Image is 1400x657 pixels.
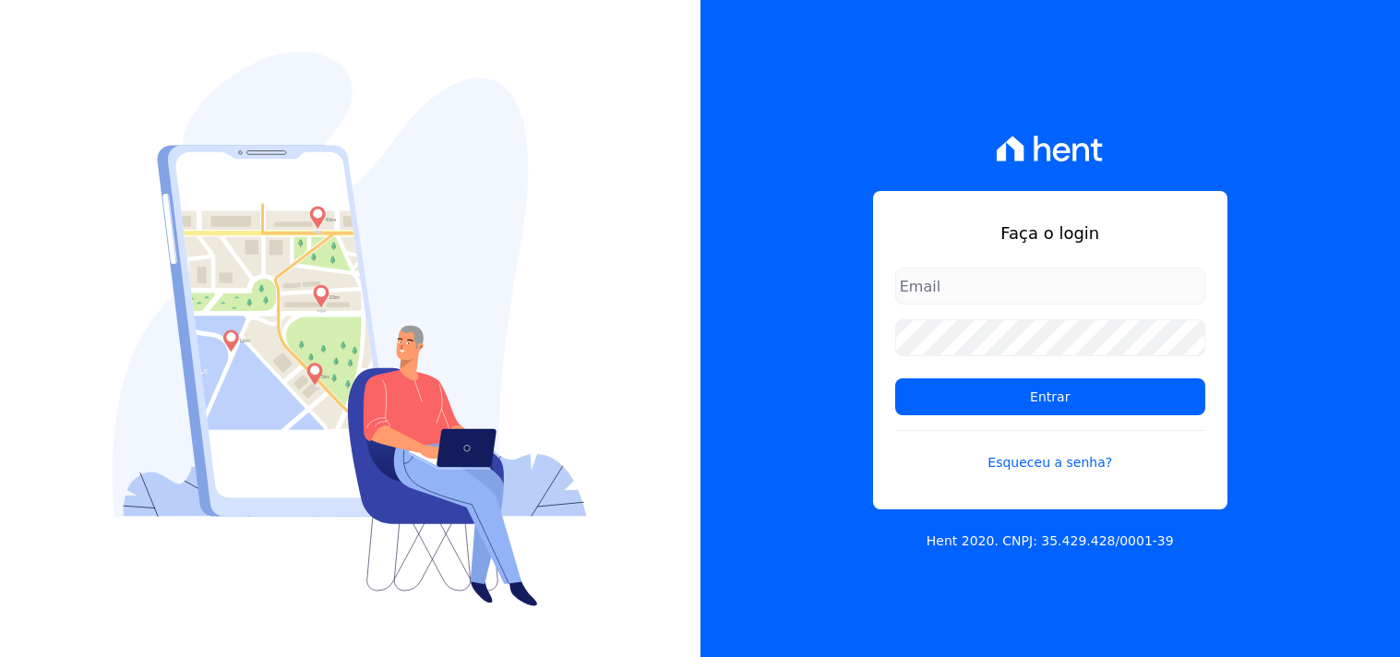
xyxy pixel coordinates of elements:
[895,268,1205,305] input: Email
[895,430,1205,472] a: Esqueceu a senha?
[113,52,587,606] img: Login
[895,221,1205,245] h1: Faça o login
[895,378,1205,415] input: Entrar
[927,532,1174,551] p: Hent 2020. CNPJ: 35.429.428/0001-39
